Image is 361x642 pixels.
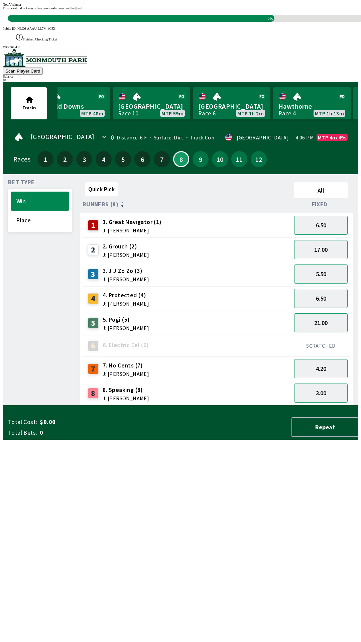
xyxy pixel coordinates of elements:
[291,201,350,208] div: Fixed
[316,221,326,229] span: 6.50
[294,289,348,308] button: 6.50
[3,49,87,67] img: venue logo
[88,244,99,255] div: 2
[103,315,149,324] span: 5. Pogi (5)
[103,396,149,401] span: J: [PERSON_NAME]
[118,102,185,111] span: [GEOGRAPHIC_DATA]
[184,134,242,141] span: Track Condition: Firm
[103,301,149,306] span: J: [PERSON_NAME]
[103,218,162,226] span: 1. Great Navigator (1)
[88,220,99,231] div: 1
[97,157,110,162] span: 4
[193,87,270,119] a: [GEOGRAPHIC_DATA]Race 6MTP 1h 2m
[57,151,73,167] button: 2
[88,388,99,399] div: 8
[103,266,149,275] span: 3. J J Zo Zo (3)
[237,135,289,140] div: [GEOGRAPHIC_DATA]
[316,270,326,278] span: 5.50
[117,134,147,141] span: Distance: 6 F
[278,111,296,116] div: Race 4
[38,102,105,111] span: Emerald Downs
[294,384,348,403] button: 3.00
[273,87,351,119] a: HawthorneRace 4MTP 1h 13m
[32,87,110,119] a: Emerald DownsMTP 48m
[173,151,189,167] button: 8
[194,157,207,162] span: 9
[11,192,69,211] button: Win
[294,216,348,235] button: 6.50
[3,6,82,10] span: This ticket did not win or has previously been credited/paid
[198,102,265,111] span: [GEOGRAPHIC_DATA]
[8,429,37,437] span: Total Bets:
[136,157,149,162] span: 6
[83,201,291,208] div: Runners (8)
[83,202,118,207] span: Runners (8)
[316,365,326,372] span: 4.20
[88,269,99,280] div: 3
[147,134,184,141] span: Surface: Dirt
[22,105,36,111] span: Tracks
[16,197,64,205] span: Win
[103,386,149,394] span: 8. Speaking (8)
[103,277,149,282] span: J: [PERSON_NAME]
[88,340,99,351] div: 6
[314,246,328,253] span: 17.00
[212,151,228,167] button: 10
[295,135,314,140] span: 4:06 PM
[11,87,47,119] button: Tracks
[88,185,115,193] span: Quick Pick
[103,228,162,233] span: J: [PERSON_NAME]
[154,151,170,167] button: 7
[294,313,348,332] button: 21.00
[251,151,267,167] button: 12
[3,78,358,82] div: $ 0.00
[316,389,326,397] span: 3.00
[237,111,264,116] span: MTP 1h 2m
[252,157,265,162] span: 12
[103,242,149,251] span: 2. Grouch (2)
[3,75,358,78] div: Balance
[85,182,118,196] button: Quick Pick
[3,27,358,30] div: Public ID:
[231,151,247,167] button: 11
[40,429,145,437] span: 0
[88,318,99,328] div: 5
[13,156,30,162] div: Races
[103,341,149,349] span: 6. Electric Eel (6)
[3,68,43,75] button: Scan Player Card
[312,202,328,207] span: Fixed
[30,134,95,139] span: [GEOGRAPHIC_DATA]
[3,3,358,6] div: Not A Winner
[103,325,149,331] span: J: [PERSON_NAME]
[8,418,37,426] span: Total Cost:
[297,187,345,194] span: All
[11,211,69,230] button: Place
[267,14,274,23] span: 3s
[16,216,64,224] span: Place
[103,361,149,370] span: 7. No Cents (7)
[8,180,34,185] span: Bet Type
[117,157,129,162] span: 5
[161,111,184,116] span: MTP 59m
[214,157,226,162] span: 10
[17,27,55,30] span: NLG6-AAAU-LL7M-4GJX
[294,264,348,284] button: 5.50
[278,102,345,111] span: Hawthorne
[134,151,150,167] button: 6
[39,157,52,162] span: 1
[198,111,216,116] div: Race 6
[88,293,99,304] div: 4
[113,87,190,119] a: [GEOGRAPHIC_DATA]Race 10MTP 59m
[314,319,328,327] span: 21.00
[3,45,358,49] div: Version 1.4.0
[103,371,149,377] span: J: [PERSON_NAME]
[318,135,346,140] span: MTP 4m 49s
[103,252,149,257] span: J: [PERSON_NAME]
[76,151,92,167] button: 3
[88,363,99,374] div: 7
[155,157,168,162] span: 7
[118,111,139,116] div: Race 10
[294,342,348,349] div: SCRATCHED
[294,182,348,198] button: All
[315,111,344,116] span: MTP 1h 13m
